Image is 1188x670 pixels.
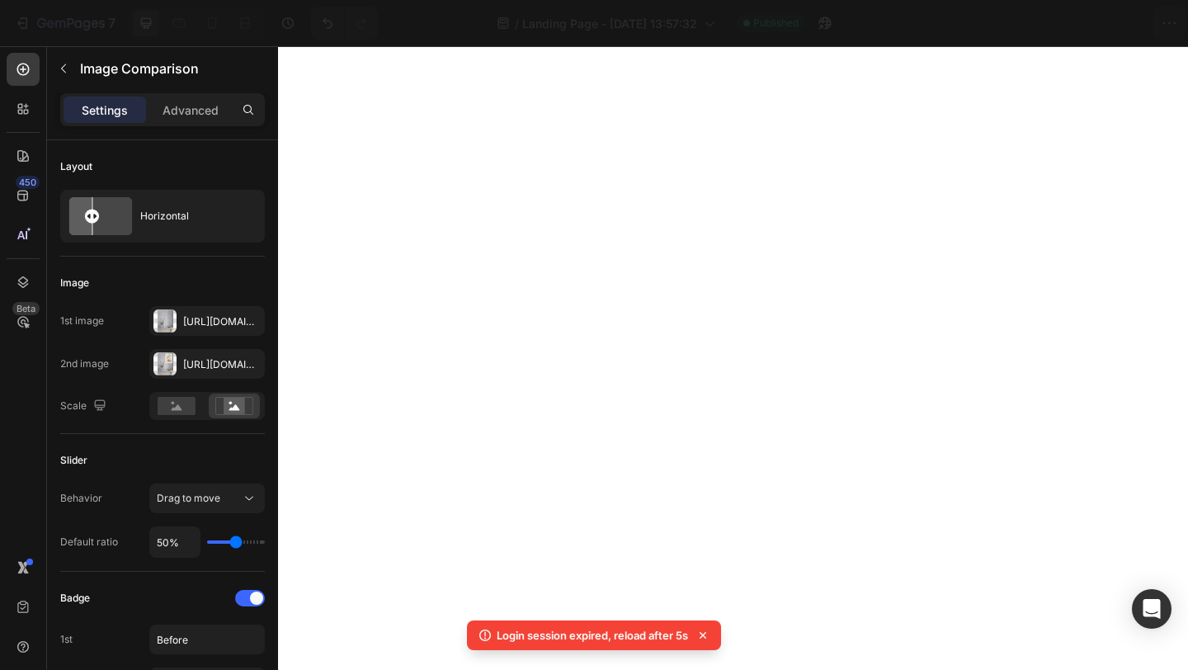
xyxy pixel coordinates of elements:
[60,535,118,550] div: Default ratio
[12,302,40,315] div: Beta
[157,492,220,504] span: Drag to move
[60,453,87,468] div: Slider
[80,59,258,78] p: Image Comparison
[60,632,73,647] div: 1st
[1017,7,1072,40] button: Save
[1092,15,1134,32] div: Publish
[60,356,109,371] div: 2nd image
[311,7,378,40] div: Undo/Redo
[108,13,115,33] p: 7
[60,314,104,328] div: 1st image
[60,276,89,290] div: Image
[150,527,200,557] input: Auto
[1078,7,1148,40] button: Publish
[183,357,261,372] div: [URL][DOMAIN_NAME]
[60,395,110,418] div: Scale
[278,46,1188,670] iframe: Design area
[16,176,40,189] div: 450
[82,101,128,119] p: Settings
[163,101,219,119] p: Advanced
[7,7,123,40] button: 7
[522,15,697,32] span: Landing Page - [DATE] 13:57:32
[60,591,90,606] div: Badge
[60,491,102,506] div: Behavior
[1031,17,1058,31] span: Save
[497,627,688,644] p: Login session expired, reload after 5s
[60,159,92,174] div: Layout
[140,197,241,235] div: Horizontal
[515,15,519,32] span: /
[1132,589,1171,629] div: Open Intercom Messenger
[753,16,799,31] span: Published
[149,484,265,513] button: Drag to move
[183,314,261,329] div: [URL][DOMAIN_NAME]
